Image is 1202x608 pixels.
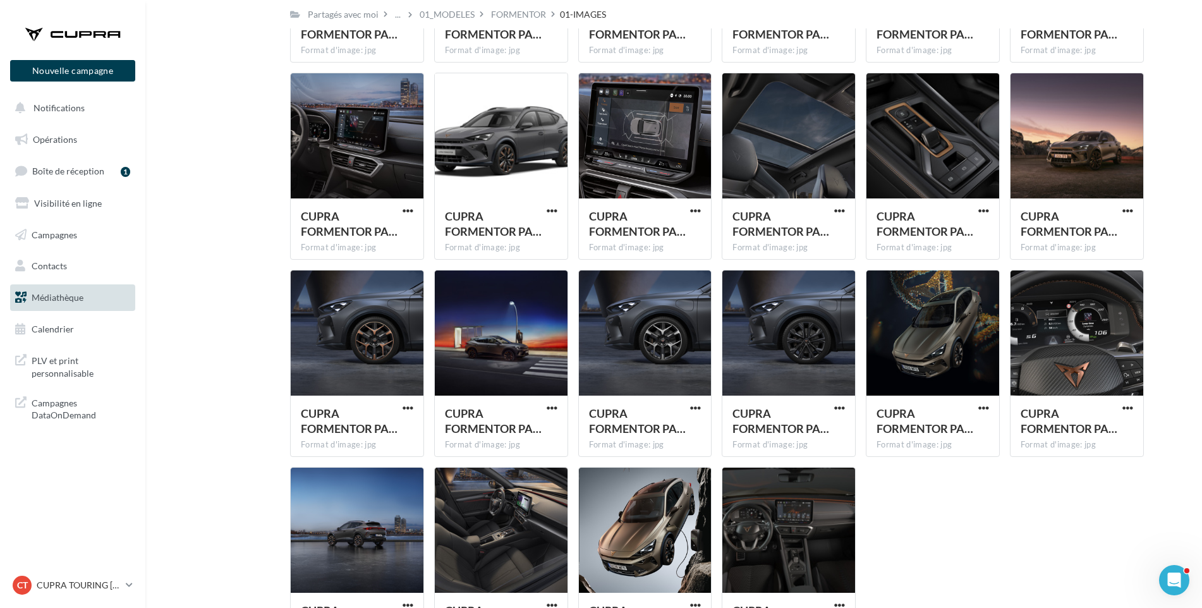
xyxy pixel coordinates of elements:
[8,316,138,343] a: Calendrier
[589,406,686,435] span: CUPRA FORMENTOR PA 025
[445,439,557,451] div: Format d'image: jpg
[10,573,135,597] a: CT CUPRA TOURING [GEOGRAPHIC_DATA]
[34,198,102,209] span: Visibilité en ligne
[32,260,67,271] span: Contacts
[445,209,542,238] span: CUPRA FORMENTOR PA 122
[732,439,845,451] div: Format d'image: jpg
[33,134,77,145] span: Opérations
[732,209,829,238] span: CUPRA FORMENTOR PA 029
[32,352,130,379] span: PLV et print personnalisable
[8,347,138,384] a: PLV et print personnalisable
[445,242,557,253] div: Format d'image: jpg
[8,253,138,279] a: Contacts
[1021,209,1117,238] span: CUPRA FORMENTOR PA 046
[301,439,413,451] div: Format d'image: jpg
[732,242,845,253] div: Format d'image: jpg
[732,406,829,435] span: CUPRA FORMENTOR PA 169
[1021,45,1133,56] div: Format d'image: jpg
[877,209,973,238] span: CUPRA FORMENTOR PA 129
[420,8,475,21] div: 01_MODELES
[33,102,85,113] span: Notifications
[877,406,973,435] span: CUPRA FORMENTOR PA 167
[1021,242,1133,253] div: Format d'image: jpg
[560,8,606,21] div: 01-IMAGES
[589,45,701,56] div: Format d'image: jpg
[32,166,104,176] span: Boîte de réception
[8,284,138,311] a: Médiathèque
[491,8,546,21] div: FORMENTOR
[8,389,138,427] a: Campagnes DataOnDemand
[37,579,121,592] p: CUPRA TOURING [GEOGRAPHIC_DATA]
[121,167,130,177] div: 1
[301,242,413,253] div: Format d'image: jpg
[589,209,686,238] span: CUPRA FORMENTOR PA 068
[8,190,138,217] a: Visibilité en ligne
[301,209,398,238] span: CUPRA FORMENTOR PA 069
[877,45,989,56] div: Format d'image: jpg
[877,242,989,253] div: Format d'image: jpg
[32,394,130,422] span: Campagnes DataOnDemand
[32,229,77,240] span: Campagnes
[8,95,133,121] button: Notifications
[8,222,138,248] a: Campagnes
[445,406,542,435] span: CUPRA FORMENTOR PA 164
[32,292,83,303] span: Médiathèque
[877,439,989,451] div: Format d'image: jpg
[732,45,845,56] div: Format d'image: jpg
[308,8,379,21] div: Partagés avec moi
[10,60,135,82] button: Nouvelle campagne
[445,45,557,56] div: Format d'image: jpg
[589,242,701,253] div: Format d'image: jpg
[17,579,28,592] span: CT
[301,406,398,435] span: CUPRA FORMENTOR PA 026
[589,439,701,451] div: Format d'image: jpg
[8,157,138,185] a: Boîte de réception1
[1021,439,1133,451] div: Format d'image: jpg
[8,126,138,153] a: Opérations
[1159,565,1189,595] iframe: Intercom live chat
[1021,406,1117,435] span: CUPRA FORMENTOR PA 179
[392,6,403,23] div: ...
[32,324,74,334] span: Calendrier
[301,45,413,56] div: Format d'image: jpg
